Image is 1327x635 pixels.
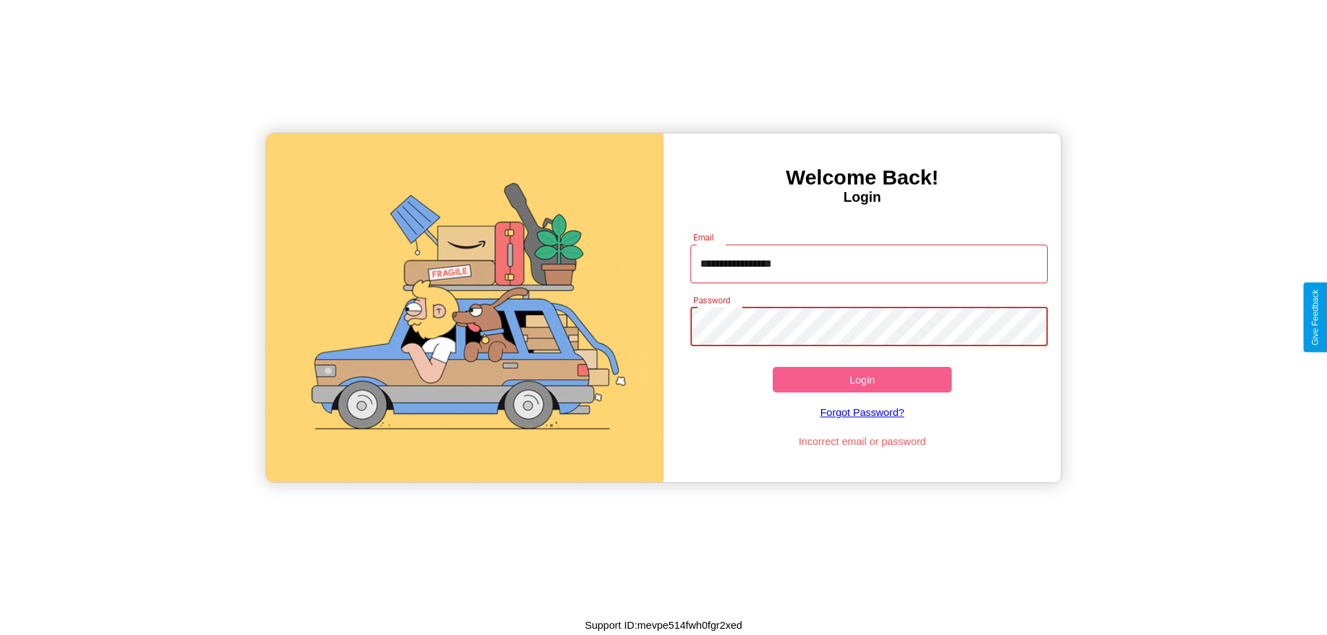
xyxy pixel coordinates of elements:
[693,294,730,306] label: Password
[773,367,952,392] button: Login
[684,432,1042,451] p: Incorrect email or password
[1310,290,1320,345] div: Give Feedback
[684,392,1042,432] a: Forgot Password?
[663,166,1061,189] h3: Welcome Back!
[266,133,663,482] img: gif
[663,189,1061,205] h4: Login
[693,231,715,243] label: Email
[585,616,742,634] p: Support ID: mevpe514fwh0fgr2xed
